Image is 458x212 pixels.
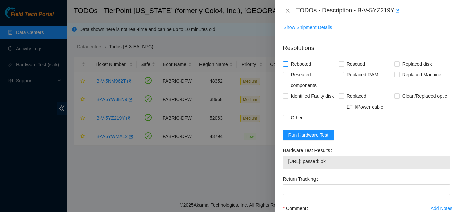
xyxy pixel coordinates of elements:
span: [URL]: passed: ok [288,158,445,165]
span: Reseated components [288,69,339,91]
span: Other [288,112,305,123]
button: Close [283,8,292,14]
div: TODOs - Description - B-V-5YZ219Y [296,5,450,16]
label: Hardware Test Results [283,145,335,156]
span: close [285,8,290,13]
span: Run Hardware Test [288,131,329,139]
label: Return Tracking [283,173,321,184]
span: Replaced Machine [400,69,444,80]
span: Replaced RAM [344,69,381,80]
input: Return Tracking [283,184,450,195]
p: Resolutions [283,38,450,53]
button: Show Shipment Details [283,22,333,33]
span: Show Shipment Details [284,24,332,31]
span: Identified Faulty disk [288,91,337,101]
span: Rebooted [288,59,314,69]
span: Rescued [344,59,368,69]
span: Clean/Replaced optic [400,91,450,101]
span: Replaced disk [400,59,435,69]
span: Replaced ETH/Power cable [344,91,394,112]
div: Add Notes [431,206,452,211]
button: Run Hardware Test [283,130,334,140]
